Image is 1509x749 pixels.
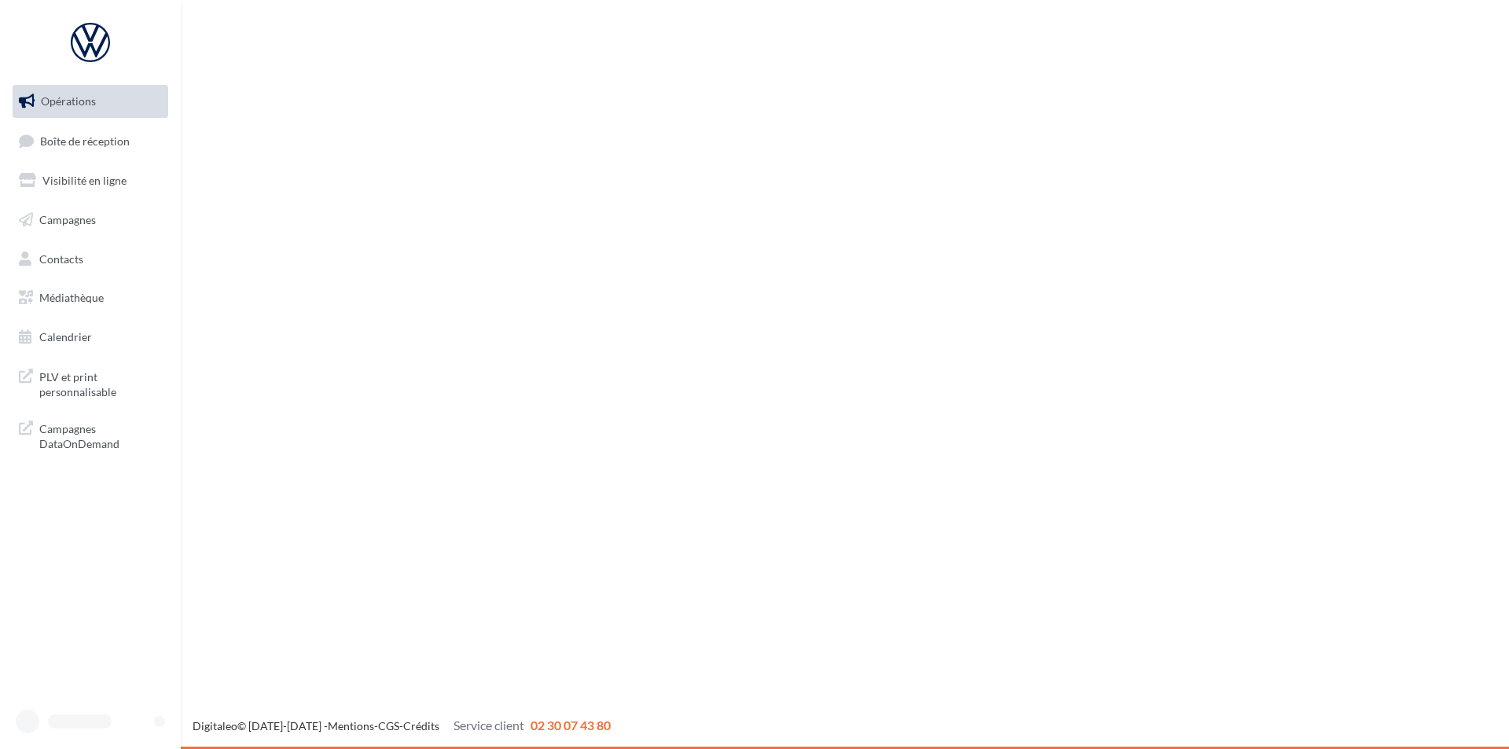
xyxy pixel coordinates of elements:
span: Médiathèque [39,291,104,304]
a: Médiathèque [9,281,171,314]
span: PLV et print personnalisable [39,366,162,400]
a: Calendrier [9,321,171,354]
a: Opérations [9,85,171,118]
a: Boîte de réception [9,124,171,158]
a: Crédits [403,719,439,732]
a: Campagnes DataOnDemand [9,412,171,458]
a: Visibilité en ligne [9,164,171,197]
span: © [DATE]-[DATE] - - - [193,719,611,732]
span: Calendrier [39,330,92,343]
span: 02 30 07 43 80 [531,718,611,732]
a: PLV et print personnalisable [9,360,171,406]
span: Campagnes [39,213,96,226]
span: Contacts [39,252,83,265]
a: Contacts [9,243,171,276]
a: Digitaleo [193,719,237,732]
a: CGS [378,719,399,732]
span: Visibilité en ligne [42,174,127,187]
a: Mentions [328,719,374,732]
span: Opérations [41,94,96,108]
span: Service client [453,718,524,732]
span: Campagnes DataOnDemand [39,418,162,452]
a: Campagnes [9,204,171,237]
span: Boîte de réception [40,134,130,147]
